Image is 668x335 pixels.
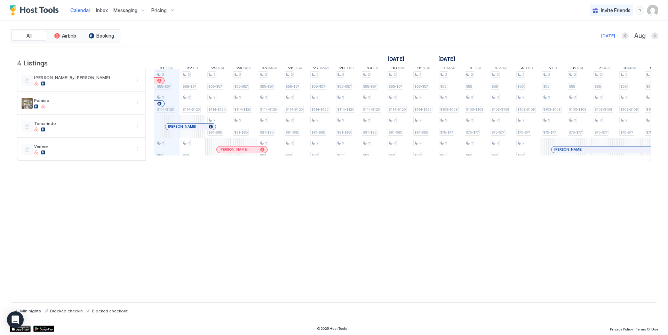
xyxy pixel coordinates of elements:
[92,308,128,313] span: Blocked checkout
[265,72,267,77] span: 2
[234,130,248,135] span: $81-$85
[265,141,267,145] span: 2
[133,99,141,107] div: menu
[162,72,164,77] span: 2
[600,32,616,40] button: [DATE]
[517,153,524,158] span: $50
[337,130,351,135] span: $81-$85
[627,65,636,73] span: Mon
[368,72,370,77] span: 2
[286,153,292,158] span: $52
[646,107,663,112] span: $103-$108
[291,95,293,99] span: 2
[650,65,653,73] span: 9
[193,65,198,73] span: Fri
[363,84,376,89] span: $55-$57
[548,118,550,122] span: 2
[466,84,472,89] span: $55
[496,95,499,99] span: 2
[213,72,215,77] span: 2
[517,84,524,89] span: $55
[168,124,196,129] span: [PERSON_NAME]
[646,84,652,89] span: $55
[393,72,396,77] span: 2
[595,130,607,135] span: $75-$77
[552,65,557,73] span: Fri
[636,325,658,332] a: Terms Of Use
[10,326,31,332] a: App Store
[625,95,627,99] span: 2
[239,72,241,77] span: 2
[342,118,344,122] span: 2
[113,7,137,14] span: Messaging
[10,29,120,42] div: tab-group
[470,65,472,73] span: 2
[415,64,432,74] a: August 31, 2025
[365,64,380,74] a: August 29, 2025
[389,130,402,135] span: $81-$85
[414,130,428,135] span: $81-$85
[466,153,472,158] span: $50
[96,7,108,13] span: Inbox
[440,130,453,135] span: $75-$77
[268,65,277,73] span: Mon
[466,130,479,135] span: $75-$77
[419,118,421,122] span: 2
[389,153,395,158] span: $52
[311,64,331,74] a: August 27, 2025
[601,33,615,39] div: [DATE]
[368,141,370,145] span: 2
[599,118,602,122] span: 2
[569,84,575,89] span: $55
[554,147,582,152] span: [PERSON_NAME]
[265,118,267,122] span: 2
[11,31,46,41] button: All
[543,107,560,112] span: $103-$108
[291,118,293,122] span: 2
[597,64,612,74] a: September 7, 2025
[133,122,141,130] div: menu
[620,130,633,135] span: $75-$77
[574,95,576,99] span: 2
[62,33,76,39] span: Airbnb
[548,72,550,77] span: 2
[363,153,369,158] span: $52
[414,107,431,112] span: $114-$120
[445,95,447,99] span: 2
[220,147,248,152] span: [PERSON_NAME]
[286,130,299,135] span: $81-$85
[648,64,663,74] a: September 9, 2025
[417,65,422,73] span: 31
[243,65,251,73] span: Sun
[471,141,473,145] span: 2
[471,72,473,77] span: 2
[651,32,658,39] button: Next month
[70,7,90,13] span: Calendar
[291,141,293,145] span: 2
[234,64,253,74] a: August 24, 2025
[445,72,447,77] span: 2
[342,95,344,99] span: 2
[317,326,347,331] span: © 2025 Host Tools
[468,64,483,74] a: September 2, 2025
[186,65,192,73] span: 22
[373,65,378,73] span: Fri
[393,118,396,122] span: 2
[346,65,354,73] span: Thu
[386,54,406,64] a: August 6, 2025
[363,130,376,135] span: $81-$85
[34,144,130,149] span: Venere
[522,95,524,99] span: 2
[208,84,222,89] span: $55-$57
[157,153,163,158] span: $52
[569,130,582,135] span: $75-$77
[517,130,530,135] span: $75-$77
[209,64,226,74] a: August 23, 2025
[337,107,354,112] span: $114-$120
[133,145,141,153] button: More options
[445,141,447,145] span: 2
[525,65,533,73] span: Thu
[295,65,302,73] span: Tue
[393,95,396,99] span: 2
